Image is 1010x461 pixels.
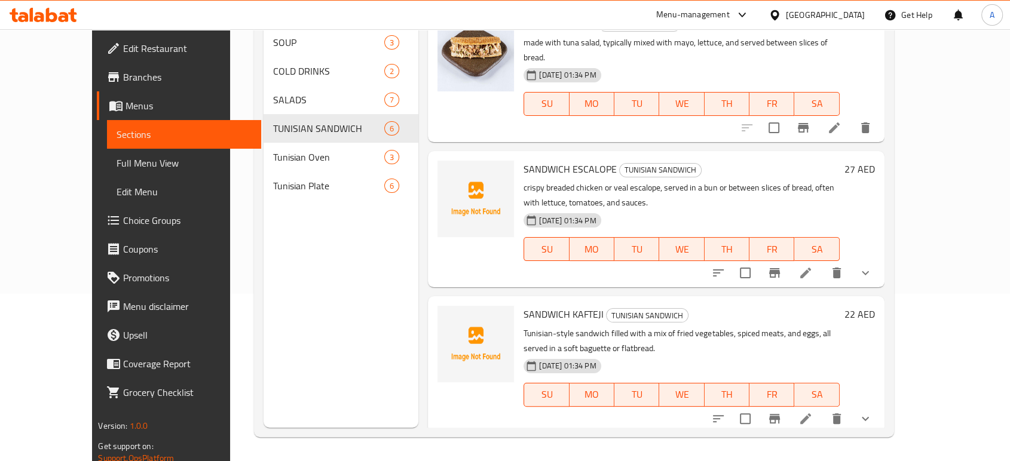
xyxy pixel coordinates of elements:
[754,386,789,403] span: FR
[709,95,745,112] span: TH
[384,179,399,193] div: items
[749,237,794,261] button: FR
[524,305,604,323] span: SANDWICH KAFTEJI
[384,64,399,78] div: items
[123,70,251,84] span: Branches
[749,383,794,407] button: FR
[117,127,251,142] span: Sections
[123,41,251,56] span: Edit Restaurant
[130,418,148,434] span: 1.0.0
[97,91,261,120] a: Menus
[733,406,758,431] span: Select to update
[614,237,659,261] button: TU
[534,360,601,371] span: [DATE] 01:34 PM
[851,404,880,433] button: show more
[574,386,610,403] span: MO
[844,15,875,32] h6: 25 AED
[851,259,880,287] button: show more
[534,69,601,81] span: [DATE] 01:34 PM
[123,213,251,228] span: Choice Groups
[117,156,251,170] span: Full Menu View
[117,185,251,199] span: Edit Menu
[799,95,834,112] span: SA
[264,23,419,205] nav: Menu sections
[264,114,419,143] div: TUNISIAN SANDWICH6
[619,95,654,112] span: TU
[754,95,789,112] span: FR
[620,163,701,177] span: TUNISIAN SANDWICH
[614,383,659,407] button: TU
[822,259,851,287] button: delete
[273,35,385,50] div: SOUP
[384,93,399,107] div: items
[664,95,699,112] span: WE
[97,292,261,321] a: Menu disclaimer
[385,94,399,106] span: 7
[98,418,127,434] span: Version:
[264,171,419,200] div: Tunisian Plate6
[273,179,385,193] span: Tunisian Plate
[123,299,251,314] span: Menu disclaimer
[97,378,261,407] a: Grocery Checklist
[107,120,261,149] a: Sections
[844,306,875,322] h6: 22 AED
[827,121,841,135] a: Edit menu item
[570,237,614,261] button: MO
[524,237,569,261] button: SU
[123,385,251,399] span: Grocery Checklist
[273,64,385,78] span: COLD DRINKS
[619,386,654,403] span: TU
[97,63,261,91] a: Branches
[524,180,839,210] p: crispy breaded chicken or veal escalope, served in a bun or between slices of bread, often with l...
[264,85,419,114] div: SALADS7
[798,266,813,280] a: Edit menu item
[524,160,617,178] span: SANDWICH ESCALOPE
[98,438,153,454] span: Get support on:
[123,271,251,285] span: Promotions
[524,326,839,356] p: Tunisian-style sandwich filled with a mix of fried vegetables, spiced meats, and eggs, all served...
[570,92,614,116] button: MO
[529,386,564,403] span: SU
[607,309,688,322] span: TUNISIAN SANDWICH
[754,241,789,258] span: FR
[574,95,610,112] span: MO
[437,161,514,237] img: SANDWICH ESCALOPE
[123,328,251,342] span: Upsell
[659,237,704,261] button: WE
[107,149,261,177] a: Full Menu View
[574,241,610,258] span: MO
[749,92,794,116] button: FR
[529,95,564,112] span: SU
[656,8,730,22] div: Menu-management
[704,259,733,287] button: sort-choices
[97,321,261,349] a: Upsell
[264,143,419,171] div: Tunisian Oven3
[385,37,399,48] span: 3
[619,241,654,258] span: TU
[619,163,702,177] div: TUNISIAN SANDWICH
[524,92,569,116] button: SU
[760,404,789,433] button: Branch-specific-item
[761,115,786,140] span: Select to update
[384,150,399,164] div: items
[126,99,251,113] span: Menus
[384,35,399,50] div: items
[760,259,789,287] button: Branch-specific-item
[851,113,880,142] button: delete
[385,66,399,77] span: 2
[273,93,385,107] span: SALADS
[123,242,251,256] span: Coupons
[794,383,839,407] button: SA
[385,152,399,163] span: 3
[385,123,399,134] span: 6
[844,161,875,177] h6: 27 AED
[705,92,749,116] button: TH
[705,383,749,407] button: TH
[273,121,385,136] span: TUNISIAN SANDWICH
[97,206,261,235] a: Choice Groups
[385,180,399,192] span: 6
[97,349,261,378] a: Coverage Report
[794,237,839,261] button: SA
